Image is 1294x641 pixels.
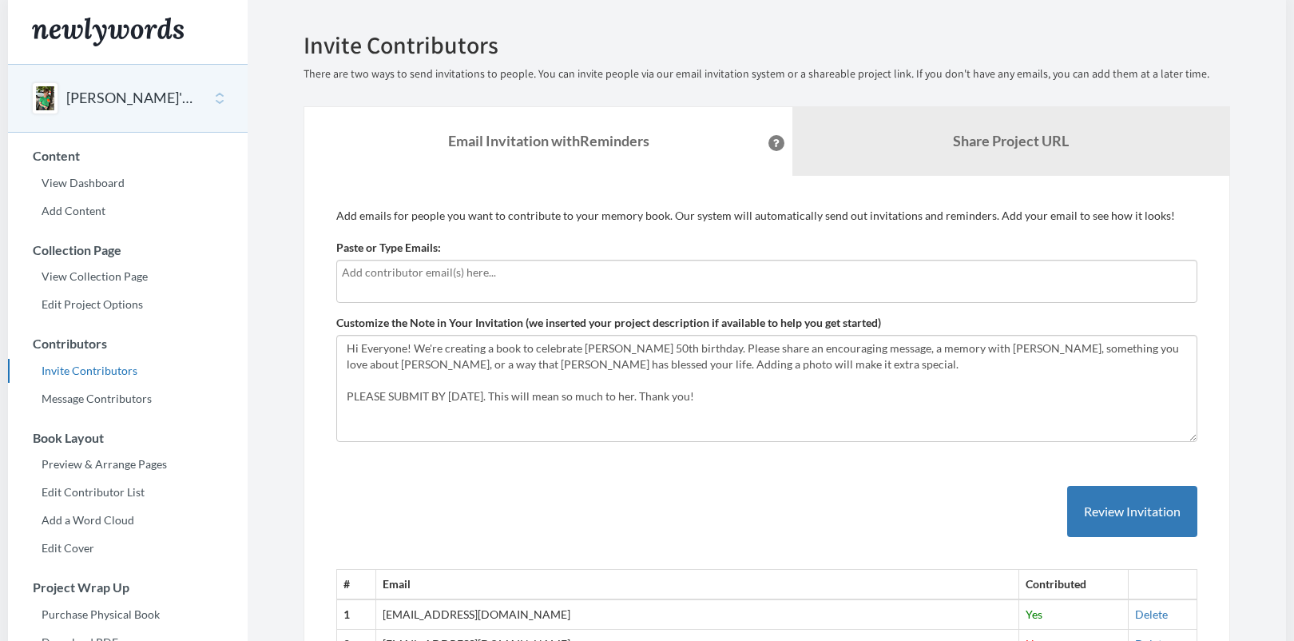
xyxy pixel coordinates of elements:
[32,18,184,46] img: Newlywords logo
[375,570,1018,599] th: Email
[8,265,248,289] a: View Collection Page
[1018,570,1129,599] th: Contributed
[1171,593,1278,633] iframe: Opens a widget where you can chat to one of our agents
[336,208,1197,224] p: Add emails for people you want to contribute to your memory book. Our system will automatically s...
[8,536,248,560] a: Edit Cover
[9,431,248,445] h3: Book Layout
[337,599,376,629] th: 1
[8,359,248,383] a: Invite Contributors
[304,32,1230,58] h2: Invite Contributors
[8,452,248,476] a: Preview & Arrange Pages
[342,264,1192,281] input: Add contributor email(s) here...
[8,293,248,317] a: Edit Project Options
[1067,486,1197,538] button: Review Invitation
[8,480,248,504] a: Edit Contributor List
[8,171,248,195] a: View Dashboard
[336,240,441,256] label: Paste or Type Emails:
[9,580,248,595] h3: Project Wrap Up
[8,199,248,223] a: Add Content
[8,387,248,411] a: Message Contributors
[9,243,248,257] h3: Collection Page
[304,66,1230,82] p: There are two ways to send invitations to people. You can invite people via our email invitation ...
[953,132,1069,149] b: Share Project URL
[336,315,881,331] label: Customize the Note in Your Invitation (we inserted your project description if available to help ...
[9,149,248,163] h3: Content
[375,599,1018,629] td: [EMAIL_ADDRESS][DOMAIN_NAME]
[1135,607,1168,621] a: Delete
[66,88,196,109] button: [PERSON_NAME]'s 50th Birthday
[336,335,1197,442] textarea: Hi Everyone! We're creating a book to celebrate [PERSON_NAME] 50th birthday. Please share an enco...
[8,603,248,627] a: Purchase Physical Book
[9,336,248,351] h3: Contributors
[448,132,649,149] strong: Email Invitation with Reminders
[1026,607,1042,621] span: Yes
[337,570,376,599] th: #
[8,508,248,532] a: Add a Word Cloud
